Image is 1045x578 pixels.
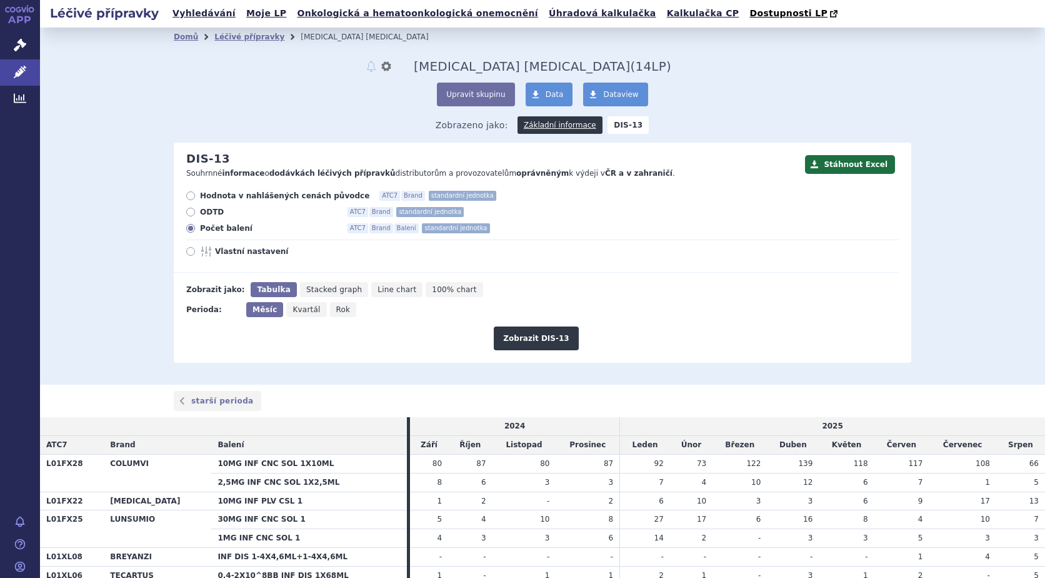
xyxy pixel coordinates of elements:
strong: DIS-13 [607,116,649,134]
span: 3 [808,497,813,505]
span: - [547,497,549,505]
span: - [439,552,442,561]
span: Hodnota v nahlášených cenách původce [200,191,369,201]
span: 100% chart [432,285,476,294]
td: Květen [819,436,874,455]
span: standardní jednotka [422,223,489,233]
span: 1 [918,552,923,561]
span: 5 [1034,552,1039,561]
h2: DIS-13 [186,152,230,166]
span: 5 [918,534,923,542]
span: 8 [609,515,614,524]
td: Září [410,436,448,455]
span: 5 [1034,478,1039,487]
a: Onkologická a hematoonkologická onemocnění [293,5,542,22]
span: 3 [545,534,550,542]
li: Lymphomas Immunotherapy [301,28,444,46]
th: 1MG INF CNC SOL 1 [211,529,407,548]
span: 73 [697,459,706,468]
span: 4 [437,534,442,542]
span: Rok [336,305,351,314]
span: 3 [863,534,868,542]
span: 87 [604,459,613,468]
td: 2025 [620,417,1045,435]
span: - [758,552,761,561]
span: 66 [1029,459,1039,468]
span: 6 [863,497,868,505]
button: Upravit skupinu [437,83,514,106]
div: Zobrazit jako: [186,282,244,297]
strong: informace [222,169,265,178]
th: L01XL08 [40,547,104,566]
td: Listopad [492,436,556,455]
span: - [704,552,706,561]
th: COLUMVI [104,454,211,492]
span: 7 [918,478,923,487]
th: L01FX22 [40,492,104,510]
span: Data [546,90,564,99]
th: L01FX25 [40,510,104,548]
span: 8 [437,478,442,487]
span: 5 [437,515,442,524]
span: 108 [976,459,990,468]
button: Stáhnout Excel [805,155,895,174]
td: Březen [712,436,767,455]
span: 6 [863,478,868,487]
span: ODTD [200,207,337,217]
strong: dodávkách léčivých přípravků [269,169,396,178]
span: ATC7 [347,207,368,217]
span: Počet balení [200,223,337,233]
span: 3 [756,497,761,505]
button: Zobrazit DIS-13 [494,327,578,350]
h2: Léčivé přípravky [40,4,169,22]
th: INF DIS 1-4X4,6ML+1-4X4,6ML [211,547,407,566]
span: 122 [746,459,761,468]
td: Duben [767,436,819,455]
span: Brand [369,207,393,217]
span: - [547,552,549,561]
td: Prosinec [556,436,619,455]
td: Červenec [929,436,996,455]
a: starší perioda [174,391,261,411]
strong: ČR a v zahraničí [605,169,672,178]
span: standardní jednotka [429,191,496,201]
span: 3 [808,534,813,542]
span: - [483,552,486,561]
th: [MEDICAL_DATA] [104,492,211,510]
a: Domů [174,33,198,41]
span: 14 [654,534,664,542]
span: 4 [985,552,990,561]
span: 17 [697,515,706,524]
span: ATC7 [46,440,67,449]
th: 10MG INF PLV CSL 1 [211,492,407,510]
span: 6 [659,497,664,505]
span: 2 [702,534,707,542]
span: 92 [654,459,664,468]
span: ( LP) [630,59,671,74]
span: Brand [110,440,135,449]
span: 10 [751,478,761,487]
th: BREYANZI [104,547,211,566]
span: Tabulka [257,285,290,294]
span: ATC7 [379,191,400,201]
a: Léčivé přípravky [214,33,284,41]
p: Souhrnné o distributorům a provozovatelům k výdeji v . [186,168,799,179]
a: Dostupnosti LP [746,5,844,23]
span: 9 [918,497,923,505]
th: LUNSUMIO [104,510,211,548]
span: Stacked graph [306,285,362,294]
td: Říjen [448,436,492,455]
span: Lymphomas Immunotherapy [414,59,630,74]
span: 1 [985,478,990,487]
span: 4 [702,478,707,487]
span: Měsíc [252,305,277,314]
span: 3 [481,534,486,542]
a: Kalkulačka CP [663,5,743,22]
span: 3 [985,534,990,542]
span: 3 [609,478,614,487]
th: 10MG INF CNC SOL 1X10ML [211,454,407,473]
span: Balení [394,223,419,233]
th: 2,5MG INF CNC SOL 1X2,5ML [211,473,407,492]
a: Dataview [583,83,647,106]
span: - [661,552,664,561]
